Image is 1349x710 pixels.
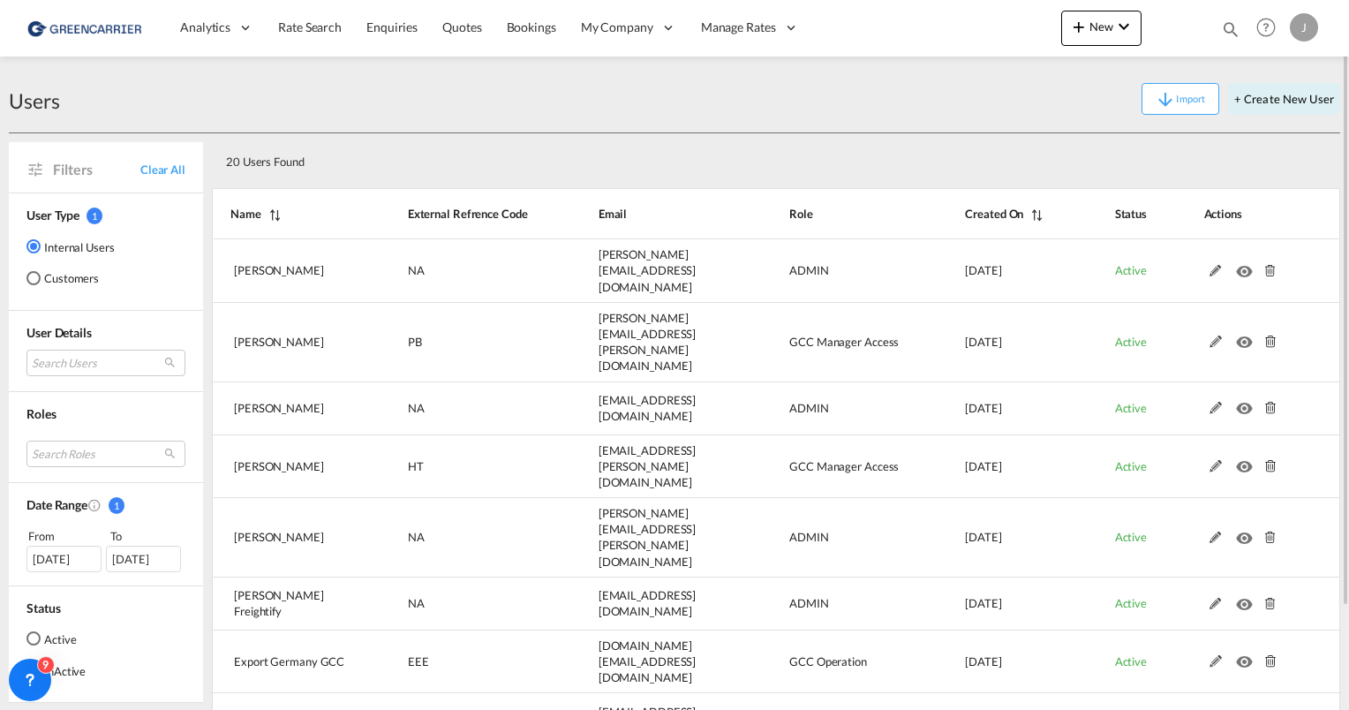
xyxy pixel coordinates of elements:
[921,239,1070,303] td: 2025-08-08
[965,530,1001,544] span: [DATE]
[212,435,364,499] td: Hanan Tesfai
[921,498,1070,578] td: 2025-02-19
[26,269,115,287] md-radio-button: Customers
[408,596,425,610] span: NA
[921,435,1070,499] td: 2025-03-12
[212,498,364,578] td: Saranya Kothandan
[26,208,79,223] span: User Type
[278,19,342,34] span: Rate Search
[1290,13,1318,42] div: J
[212,188,364,239] th: Name
[364,303,554,382] td: PB
[789,530,829,544] span: ADMIN
[1221,19,1240,39] md-icon: icon-magnify
[408,654,429,668] span: EEE
[106,546,181,572] div: [DATE]
[554,578,745,631] td: alwinregan.a@freightfy.com
[921,631,1070,694] td: 2025-01-21
[442,19,481,34] span: Quotes
[1115,401,1147,415] span: Active
[1251,12,1281,42] span: Help
[1071,188,1160,239] th: Status
[789,401,829,415] span: ADMIN
[26,497,87,512] span: Date Range
[364,382,554,435] td: NA
[745,578,921,631] td: ADMIN
[789,654,867,668] span: GCC Operation
[1228,83,1340,115] button: + Create New User
[234,401,324,415] span: [PERSON_NAME]
[1113,16,1134,37] md-icon: icon-chevron-down
[1068,19,1134,34] span: New
[1115,459,1147,473] span: Active
[109,497,124,514] span: 1
[554,239,745,303] td: tamizhselvi@freightify.in
[789,335,899,349] span: GCC Manager Access
[599,638,697,684] span: [DOMAIN_NAME][EMAIL_ADDRESS][DOMAIN_NAME]
[745,631,921,694] td: GCC Operation
[599,247,697,293] span: [PERSON_NAME][EMAIL_ADDRESS][DOMAIN_NAME]
[26,630,86,647] md-radio-button: Active
[965,654,1001,668] span: [DATE]
[1221,19,1240,46] div: icon-magnify
[109,527,186,545] div: To
[921,382,1070,435] td: 2025-04-29
[554,631,745,694] td: export.gcc.de@greencarrier.com
[921,303,1070,382] td: 2025-08-07
[234,654,344,668] span: Export Germany GCC
[745,188,921,239] th: Role
[364,239,554,303] td: NA
[789,263,829,277] span: ADMIN
[1061,11,1142,46] button: icon-plus 400-fgNewicon-chevron-down
[965,596,1001,610] span: [DATE]
[1236,456,1259,468] md-icon: icon-eye
[701,19,776,36] span: Manage Rates
[26,406,57,421] span: Roles
[26,600,60,616] span: Status
[1236,397,1259,410] md-icon: icon-eye
[26,325,92,340] span: User Details
[1236,527,1259,540] md-icon: icon-eye
[745,382,921,435] td: ADMIN
[745,239,921,303] td: ADMIN
[965,459,1001,473] span: [DATE]
[408,401,425,415] span: NA
[789,596,829,610] span: ADMIN
[745,303,921,382] td: GCC Manager Access
[554,188,745,239] th: Email
[366,19,418,34] span: Enquiries
[1236,593,1259,606] md-icon: icon-eye
[26,546,102,572] div: [DATE]
[180,19,230,36] span: Analytics
[212,382,364,435] td: Dinesh Kumar
[1160,188,1340,239] th: Actions
[9,87,60,115] div: Users
[965,335,1001,349] span: [DATE]
[1251,12,1290,44] div: Help
[1115,263,1147,277] span: Active
[234,263,324,277] span: [PERSON_NAME]
[234,530,324,544] span: [PERSON_NAME]
[87,208,102,224] span: 1
[364,498,554,578] td: NA
[507,19,556,34] span: Bookings
[581,19,653,36] span: My Company
[921,188,1070,239] th: Created On
[599,443,697,489] span: [EMAIL_ADDRESS][PERSON_NAME][DOMAIN_NAME]
[234,588,324,618] span: [PERSON_NAME] Freightify
[26,8,146,48] img: 1378a7308afe11ef83610d9e779c6b34.png
[1068,16,1089,37] md-icon: icon-plus 400-fg
[1115,335,1147,349] span: Active
[26,527,185,571] span: From To [DATE][DATE]
[26,238,115,255] md-radio-button: Internal Users
[965,401,1001,415] span: [DATE]
[26,527,104,545] div: From
[1236,261,1259,273] md-icon: icon-eye
[745,435,921,499] td: GCC Manager Access
[140,162,185,177] span: Clear All
[1236,331,1259,344] md-icon: icon-eye
[408,263,425,277] span: NA
[599,588,697,618] span: [EMAIL_ADDRESS][DOMAIN_NAME]
[364,631,554,694] td: EEE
